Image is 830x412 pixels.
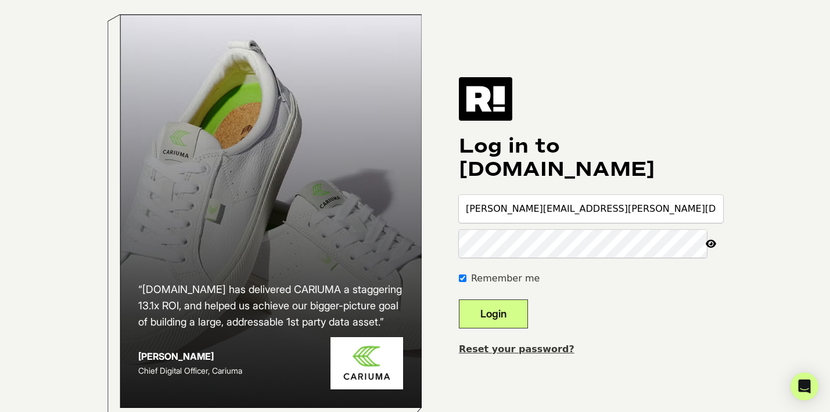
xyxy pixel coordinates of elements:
[459,195,723,223] input: Email
[471,272,540,285] label: Remember me
[459,299,528,328] button: Login
[459,135,723,181] h1: Log in to [DOMAIN_NAME]
[138,350,214,362] strong: [PERSON_NAME]
[459,77,512,120] img: Retention.com
[330,337,403,390] img: Cariuma
[791,373,818,400] div: Open Intercom Messenger
[138,281,403,330] h2: “[DOMAIN_NAME] has delivered CARIUMA a staggering 13.1x ROI, and helped us achieve our bigger-pic...
[459,344,574,355] a: Reset your password?
[138,366,242,375] span: Chief Digital Officer, Cariuma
